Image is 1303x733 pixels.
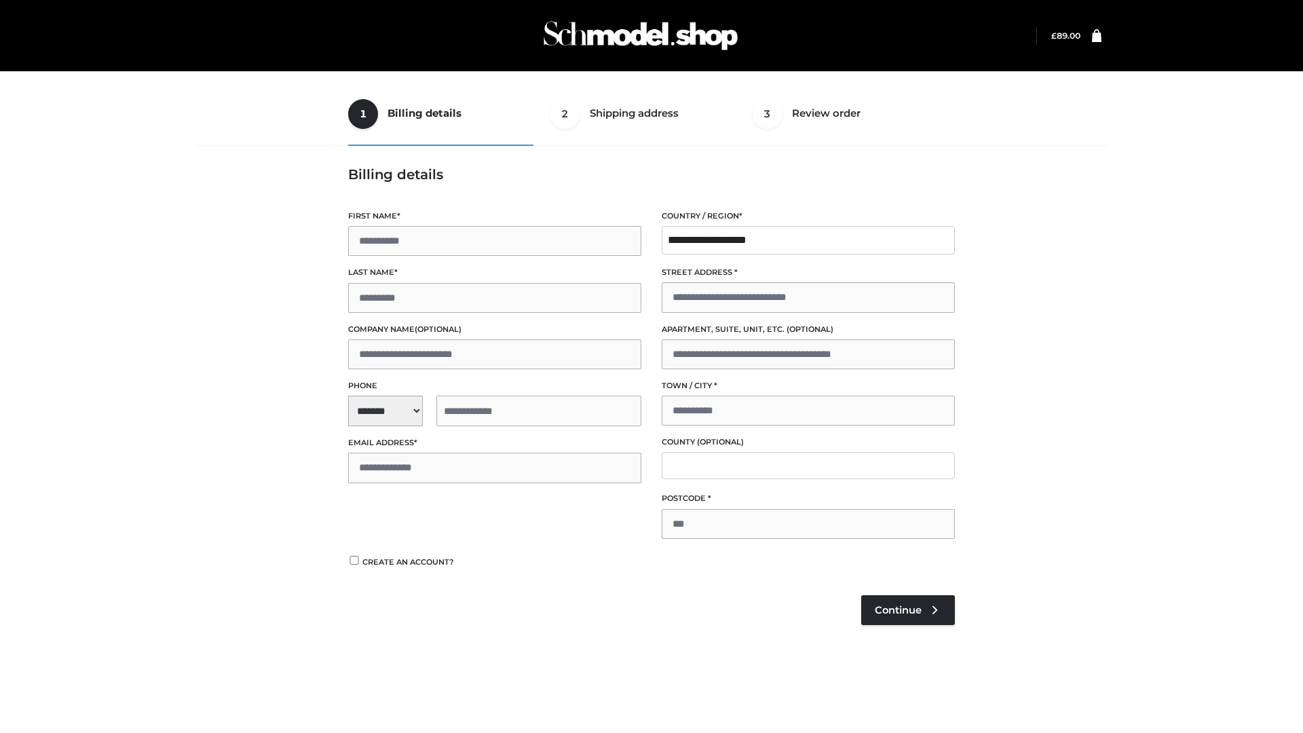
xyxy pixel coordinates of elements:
[662,266,955,279] label: Street address
[1051,31,1080,41] bdi: 89.00
[662,436,955,449] label: County
[362,557,454,567] span: Create an account?
[875,604,922,616] span: Continue
[861,595,955,625] a: Continue
[787,324,833,334] span: (optional)
[348,379,641,392] label: Phone
[348,266,641,279] label: Last name
[1051,31,1080,41] a: £89.00
[348,323,641,336] label: Company name
[348,436,641,449] label: Email address
[662,323,955,336] label: Apartment, suite, unit, etc.
[415,324,461,334] span: (optional)
[539,9,742,62] img: Schmodel Admin 964
[348,166,955,183] h3: Billing details
[1051,31,1057,41] span: £
[662,492,955,505] label: Postcode
[662,379,955,392] label: Town / City
[697,437,744,447] span: (optional)
[662,210,955,223] label: Country / Region
[348,556,360,565] input: Create an account?
[348,210,641,223] label: First name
